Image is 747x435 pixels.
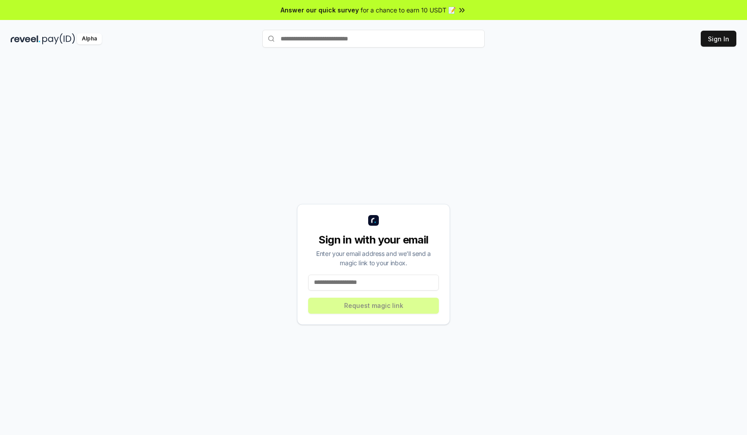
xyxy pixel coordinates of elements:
[308,249,439,267] div: Enter your email address and we’ll send a magic link to your inbox.
[281,5,359,15] span: Answer our quick survey
[42,33,75,44] img: pay_id
[361,5,456,15] span: for a chance to earn 10 USDT 📝
[77,33,102,44] div: Alpha
[11,33,40,44] img: reveel_dark
[368,215,379,226] img: logo_small
[308,233,439,247] div: Sign in with your email
[701,31,736,47] button: Sign In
